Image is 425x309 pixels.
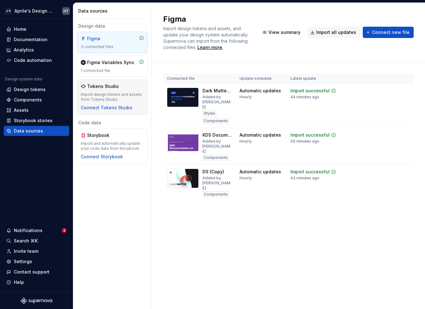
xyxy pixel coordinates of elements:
[202,118,229,124] div: Components
[4,236,69,246] button: Search ⌘K
[4,7,12,15] div: 🚀S
[290,132,330,138] div: Import successful
[5,77,42,82] div: Design system data
[240,139,252,144] div: Hourly
[202,191,229,198] div: Components
[196,45,223,50] span: .
[287,73,341,84] th: Latest update
[81,68,144,73] div: 1 connected file
[77,120,148,126] div: Code data
[236,73,287,84] th: Update schedule
[202,139,232,154] div: Added by [PERSON_NAME]
[14,279,24,285] div: Help
[4,116,69,126] a: Storybook stories
[240,95,252,100] div: Hourly
[77,128,148,164] a: StorybookImport and automatically update your code data from Storybook.Connect Storybook
[163,14,252,24] h2: Figma
[87,35,117,42] div: Figma
[62,228,67,233] span: 2
[14,26,26,32] div: Home
[290,88,330,94] div: Import successful
[14,47,34,53] div: Analytics
[81,44,144,49] div: 3 connected files
[14,128,43,134] div: Data sources
[202,176,232,191] div: Added by [PERSON_NAME]
[14,117,52,124] div: Storybook stories
[290,139,319,144] div: 45 minutes ago
[14,227,42,234] div: Notifications
[197,44,222,51] a: Learn more
[202,154,229,161] div: Components
[4,95,69,105] a: Components
[14,8,55,14] div: Aprile's Design System
[14,36,47,43] div: Documentation
[81,154,123,160] button: Connect Storybook
[372,29,410,35] span: Connect new file
[163,26,250,50] span: Import design tokens and assets, and update your design system automatically. Supernova can impor...
[14,248,38,254] div: Invite team
[240,169,281,175] div: Automatic updates
[290,169,330,175] div: Import successful
[77,79,148,115] a: Tokens StudioImport design tokens and assets from Tokens StudioConnect Tokens Studio
[4,84,69,95] a: Design tokens
[81,92,144,102] div: Import design tokens and assets from Tokens Studio
[63,8,69,14] div: HT
[77,32,148,53] a: Figma3 connected files
[202,95,232,110] div: Added by [PERSON_NAME]
[4,35,69,45] a: Documentation
[240,176,252,181] div: Hourly
[290,176,319,181] div: 43 minutes ago
[78,8,149,14] div: Data sources
[4,24,69,34] a: Home
[202,110,217,117] div: Styles
[240,132,281,138] div: Automatic updates
[163,73,236,84] th: Connected file
[4,105,69,115] a: Assets
[4,277,69,287] button: Help
[4,267,69,277] button: Contact support
[4,246,69,256] a: Invite team
[14,258,32,265] div: Settings
[81,105,132,111] button: Connect Tokens Studio
[14,107,29,113] div: Assets
[81,141,144,151] div: Import and automatically update your code data from Storybook.
[202,132,232,138] div: KDS Documentation art
[1,4,72,18] button: 🚀SAprile's Design SystemHT
[14,57,52,63] div: Code automation
[4,55,69,65] a: Code automation
[14,238,38,244] div: Search ⌘K
[77,23,148,29] div: Design data
[316,29,356,35] span: Import all updates
[202,169,224,175] div: DS (Copy)
[77,56,148,77] a: Figma Variables Sync1 connected file
[4,126,69,136] a: Data sources
[290,95,319,100] div: 44 minutes ago
[14,86,46,93] div: Design tokens
[4,45,69,55] a: Analytics
[307,27,360,38] button: Import all updates
[363,27,414,38] button: Connect new file
[14,97,42,103] div: Components
[21,298,52,304] svg: Supernova Logo
[4,257,69,267] a: Settings
[202,88,232,94] div: Dark Matter: Foundations
[87,83,119,89] div: Tokens Studio
[268,29,301,35] span: View summary
[4,225,69,236] button: Notifications2
[87,59,134,66] div: Figma Variables Sync
[87,132,117,138] div: Storybook
[14,269,49,275] div: Contact support
[259,27,305,38] button: View summary
[240,88,281,94] div: Automatic updates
